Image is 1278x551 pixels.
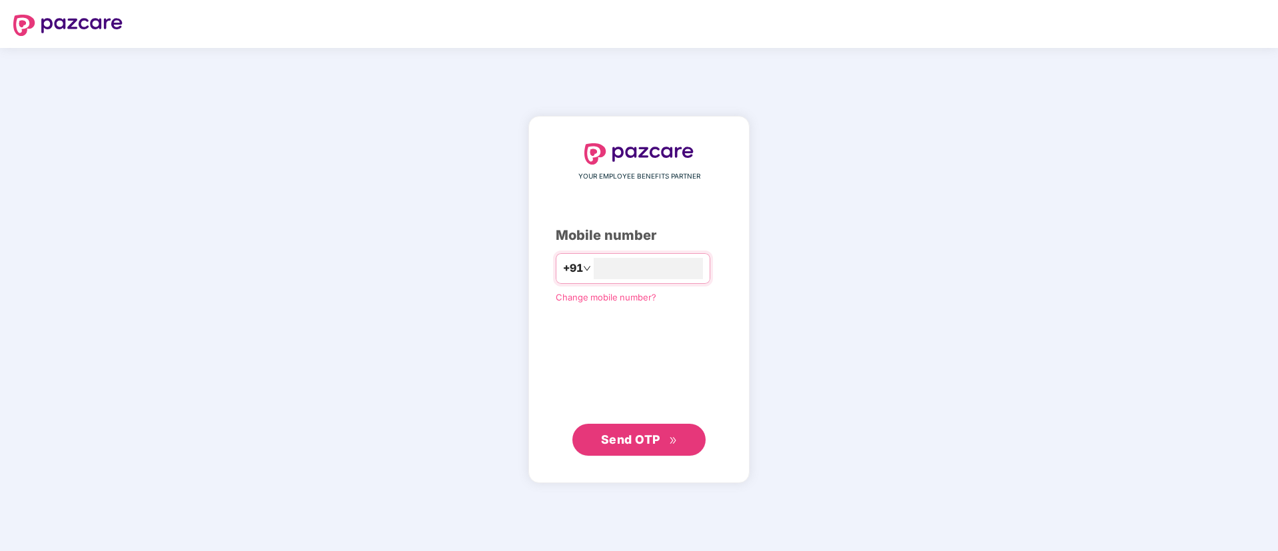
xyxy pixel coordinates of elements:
[563,260,583,276] span: +91
[578,171,700,182] span: YOUR EMPLOYEE BENEFITS PARTNER
[556,292,656,302] a: Change mobile number?
[601,432,660,446] span: Send OTP
[584,143,694,165] img: logo
[13,15,123,36] img: logo
[669,436,678,445] span: double-right
[583,265,591,273] span: down
[572,424,706,456] button: Send OTPdouble-right
[556,225,722,246] div: Mobile number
